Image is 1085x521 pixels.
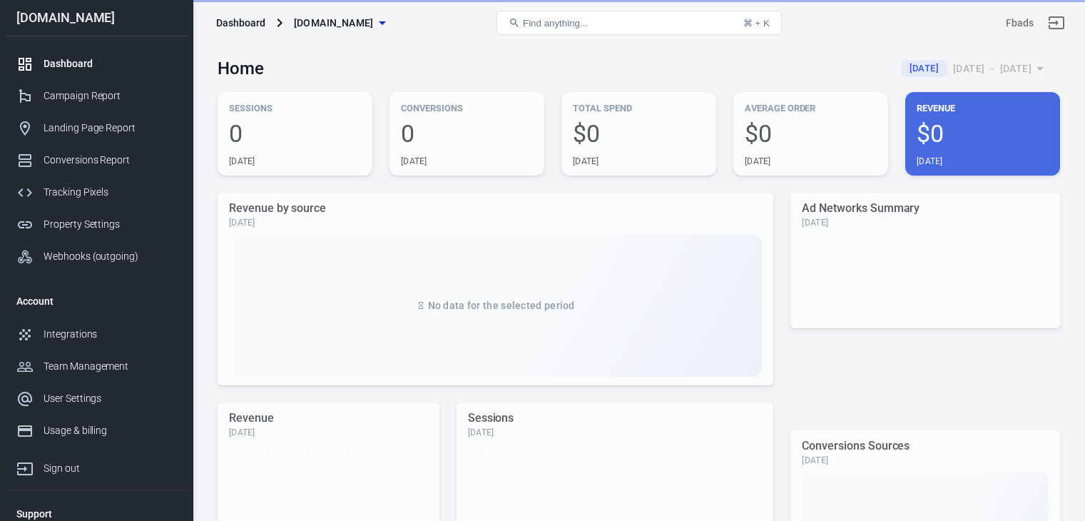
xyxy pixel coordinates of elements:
a: User Settings [5,383,188,415]
a: Property Settings [5,208,188,241]
div: Campaign Report [44,88,176,103]
div: Usage & billing [44,423,176,438]
div: Dashboard [216,16,265,30]
div: ⌘ + K [743,18,770,29]
div: Dashboard [44,56,176,71]
div: Property Settings [44,217,176,232]
a: Usage & billing [5,415,188,447]
div: Tracking Pixels [44,185,176,200]
span: gaza47.store [294,14,374,32]
a: Tracking Pixels [5,176,188,208]
li: Account [5,284,188,318]
a: Sign out [5,447,188,485]
div: Conversions Report [44,153,176,168]
a: Sign out [1039,6,1074,40]
button: Find anything...⌘ + K [496,11,782,35]
div: Account id: tR2bt8Tt [1006,16,1034,31]
a: Webhooks (outgoing) [5,241,188,273]
a: Campaign Report [5,80,188,112]
div: User Settings [44,391,176,406]
a: Integrations [5,318,188,350]
div: Webhooks (outgoing) [44,249,176,264]
a: Team Management [5,350,188,383]
div: Integrations [44,327,176,342]
span: Find anything... [523,18,588,29]
h3: Home [218,59,264,79]
div: Landing Page Report [44,121,176,136]
div: Team Management [44,359,176,374]
button: [DOMAIN_NAME] [288,10,391,36]
a: Dashboard [5,48,188,80]
a: Landing Page Report [5,112,188,144]
div: Sign out [44,461,176,476]
div: [DOMAIN_NAME] [5,11,188,24]
a: Conversions Report [5,144,188,176]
